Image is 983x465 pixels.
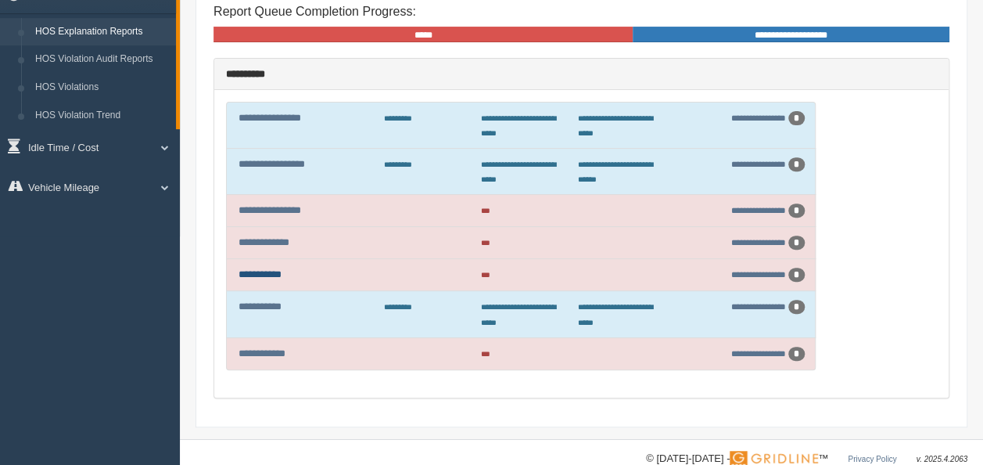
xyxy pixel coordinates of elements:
[213,5,949,19] h4: Report Queue Completion Progress:
[28,45,176,74] a: HOS Violation Audit Reports
[28,18,176,46] a: HOS Explanation Reports
[917,455,967,463] span: v. 2025.4.2063
[28,74,176,102] a: HOS Violations
[848,455,896,463] a: Privacy Policy
[28,102,176,130] a: HOS Violation Trend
